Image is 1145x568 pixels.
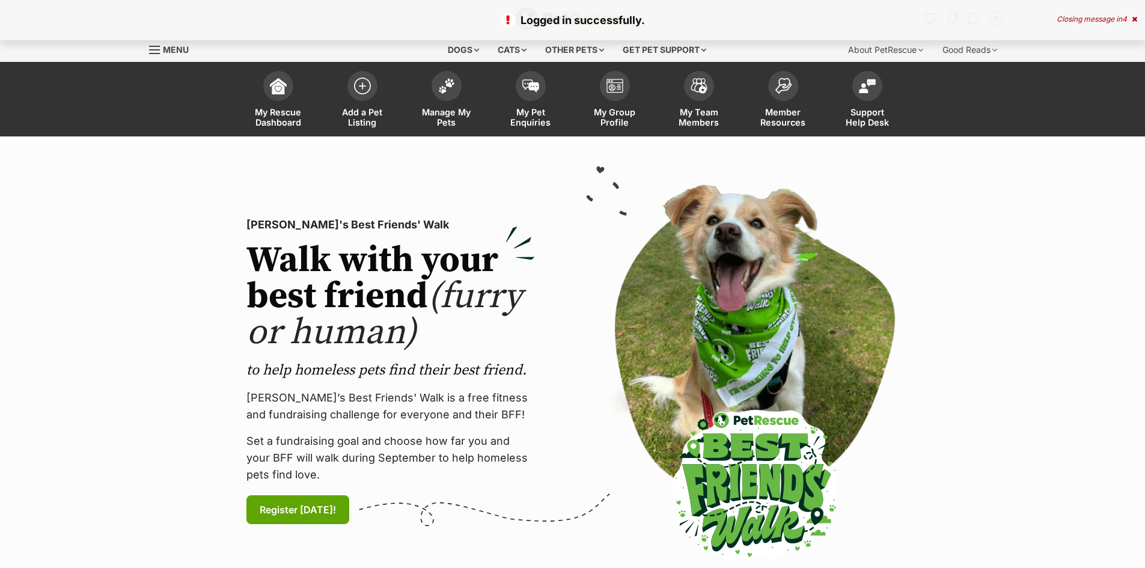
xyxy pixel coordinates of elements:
span: My Team Members [672,107,726,127]
span: Member Resources [756,107,810,127]
div: Get pet support [614,38,715,62]
div: Other pets [537,38,612,62]
a: Manage My Pets [405,65,489,136]
span: Menu [163,44,189,55]
a: Menu [149,38,197,60]
a: My Rescue Dashboard [236,65,320,136]
img: help-desk-icon-fdf02630f3aa405de69fd3d07c3f3aa587a6932b1a1747fa1d2bba05be0121f9.svg [859,79,876,93]
span: Support Help Desk [840,107,894,127]
a: My Group Profile [573,65,657,136]
p: Set a fundraising goal and choose how far you and your BFF will walk during September to help hom... [246,433,535,483]
a: My Team Members [657,65,741,136]
span: My Rescue Dashboard [251,107,305,127]
div: Dogs [439,38,487,62]
span: Register [DATE]! [260,502,336,517]
a: Support Help Desk [825,65,909,136]
img: add-pet-listing-icon-0afa8454b4691262ce3f59096e99ab1cd57d4a30225e0717b998d2c9b9846f56.svg [354,78,371,94]
span: Add a Pet Listing [335,107,389,127]
img: manage-my-pets-icon-02211641906a0b7f246fdf0571729dbe1e7629f14944591b6c1af311fb30b64b.svg [438,78,455,94]
div: Cats [489,38,535,62]
img: team-members-icon-5396bd8760b3fe7c0b43da4ab00e1e3bb1a5d9ba89233759b79545d2d3fc5d0d.svg [691,78,707,94]
p: [PERSON_NAME]'s Best Friends' Walk [246,216,535,233]
span: My Group Profile [588,107,642,127]
img: group-profile-icon-3fa3cf56718a62981997c0bc7e787c4b2cf8bcc04b72c1350f741eb67cf2f40e.svg [606,79,623,93]
a: Register [DATE]! [246,495,349,524]
h2: Walk with your best friend [246,243,535,351]
div: About PetRescue [840,38,932,62]
a: Add a Pet Listing [320,65,405,136]
div: Good Reads [934,38,1006,62]
img: member-resources-icon-8e73f808a243e03378d46382f2149f9095a855e16c252ad45f914b54edf8863c.svg [775,78,792,94]
p: to help homeless pets find their best friend. [246,361,535,380]
p: [PERSON_NAME]’s Best Friends' Walk is a free fitness and fundraising challenge for everyone and t... [246,389,535,423]
img: dashboard-icon-eb2f2d2d3e046f16d808141f083e7271f6b2e854fb5c12c21221c1fb7104beca.svg [270,78,287,94]
span: (furry or human) [246,274,522,355]
span: My Pet Enquiries [504,107,558,127]
span: Manage My Pets [420,107,474,127]
a: Member Resources [741,65,825,136]
a: My Pet Enquiries [489,65,573,136]
img: pet-enquiries-icon-7e3ad2cf08bfb03b45e93fb7055b45f3efa6380592205ae92323e6603595dc1f.svg [522,79,539,93]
